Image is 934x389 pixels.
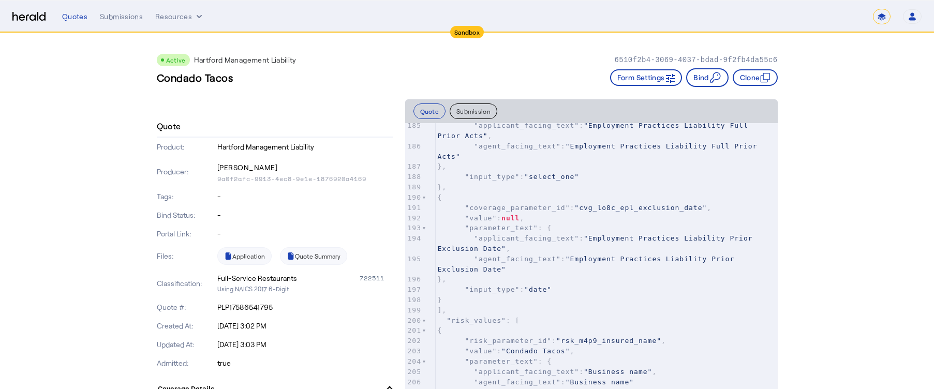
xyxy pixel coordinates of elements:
span: "applicant_facing_text" [474,234,579,242]
div: 198 [405,295,422,305]
button: Bind [686,68,728,87]
div: 202 [405,336,422,346]
span: "select_one" [524,173,579,181]
div: 199 [405,305,422,316]
span: null [501,214,520,222]
p: [DATE] 3:02 PM [217,321,393,331]
div: Submissions [100,11,143,22]
p: - [217,210,393,220]
div: 193 [405,223,422,233]
div: Full-Service Restaurants [217,273,297,283]
span: : [438,286,552,293]
div: 206 [405,377,422,387]
span: : { [438,224,552,232]
div: 186 [405,141,422,152]
a: Application [217,247,272,265]
div: 196 [405,274,422,285]
span: : [438,378,634,386]
div: 187 [405,161,422,172]
span: ], [438,306,447,314]
span: "agent_facing_text" [474,142,561,150]
div: 203 [405,346,422,356]
span: "coverage_parameter_id" [465,204,570,212]
span: "value" [465,214,497,222]
p: Created At: [157,321,215,331]
div: Quotes [62,11,87,22]
span: "value" [465,347,497,355]
button: Form Settings [610,69,683,86]
span: : [438,255,739,273]
span: "date" [524,286,552,293]
span: "applicant_facing_text" [474,122,579,129]
span: "Employment Practices Liability Prior Exclusion Date" [438,255,739,273]
div: 200 [405,316,422,326]
div: 197 [405,285,422,295]
p: - [217,191,393,202]
span: "parameter_text" [465,224,538,232]
span: }, [438,183,447,191]
div: 185 [405,121,422,131]
a: Quote Summary [280,247,347,265]
p: Product: [157,142,215,152]
button: Quote [413,103,446,119]
p: PLP17586541795 [217,302,393,312]
span: "risk_values" [447,317,506,324]
span: "cvg_lo8c_epl_exclusion_date" [574,204,707,212]
div: 205 [405,367,422,377]
span: : { [438,357,552,365]
span: "risk_parameter_id" [465,337,552,345]
span: "Business name" [566,378,634,386]
p: Tags: [157,191,215,202]
h4: Quote [157,120,181,132]
span: "applicant_facing_text" [474,368,579,376]
p: Producer: [157,167,215,177]
div: 191 [405,203,422,213]
p: Bind Status: [157,210,215,220]
p: Updated At: [157,339,215,350]
span: "Condado Tacos" [501,347,570,355]
span: "parameter_text" [465,357,538,365]
p: - [217,229,393,239]
span: : , [438,347,575,355]
p: Hartford Management Liability [194,55,296,65]
span: "Employment Practices Liability Prior Exclusion Date" [438,234,758,252]
p: 9a0f2afc-9913-4ec8-9e1e-1876920a4169 [217,175,393,183]
p: Using NAICS 2017 6-Digit [217,283,393,294]
p: [DATE] 3:03 PM [217,339,393,350]
div: 722511 [360,273,393,283]
button: Clone [733,69,778,86]
div: 189 [405,182,422,192]
p: Hartford Management Liability [217,142,393,152]
span: "rsk_m4p9_insured_name" [556,337,661,345]
div: Sandbox [450,26,484,38]
span: : , [438,234,758,252]
span: } [438,296,442,304]
span: : , [438,368,657,376]
span: : , [438,204,712,212]
span: "Business name" [584,368,652,376]
button: Submission [450,103,497,119]
span: "input_type" [465,286,520,293]
span: : [438,142,762,160]
span: }, [438,275,447,283]
span: : , [438,337,666,345]
p: Files: [157,251,215,261]
p: 6510f2b4-3069-4037-bdad-9f2fb4da55c6 [614,55,777,65]
div: 190 [405,192,422,203]
span: : [ [438,317,520,324]
p: [PERSON_NAME] [217,160,393,175]
div: 201 [405,325,422,336]
span: { [438,193,442,201]
span: "input_type" [465,173,520,181]
div: 192 [405,213,422,223]
h3: Condado Tacos [157,70,233,85]
span: Active [166,56,186,64]
span: : [438,173,580,181]
p: Admitted: [157,358,215,368]
span: "agent_facing_text" [474,378,561,386]
div: 194 [405,233,422,244]
div: 195 [405,254,422,264]
span: "agent_facing_text" [474,255,561,263]
span: "Employment Practices Liability Full Prior Acts" [438,142,762,160]
span: { [438,326,442,334]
